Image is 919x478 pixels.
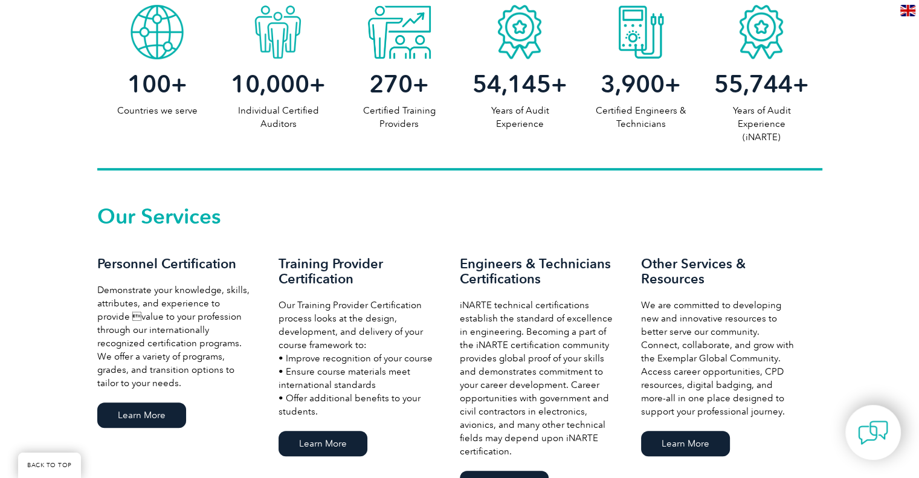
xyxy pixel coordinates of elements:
[580,74,701,94] h2: +
[641,256,798,286] h3: Other Services & Resources
[97,74,218,94] h2: +
[338,104,459,131] p: Certified Training Providers
[641,299,798,418] p: We are committed to developing new and innovative resources to better serve our community. Connec...
[701,104,822,144] p: Years of Audit Experience (iNARTE)
[218,74,338,94] h2: +
[338,74,459,94] h2: +
[460,256,617,286] h3: Engineers & Technicians Certifications
[580,104,701,131] p: Certified Engineers & Technicians
[641,431,730,456] a: Learn More
[460,299,617,458] p: iNARTE technical certifications establish the standard of excellence in engineering. Becoming a p...
[701,74,822,94] h2: +
[279,256,436,286] h3: Training Provider Certification
[218,104,338,131] p: Individual Certified Auditors
[472,69,551,99] span: 54,145
[127,69,171,99] span: 100
[231,69,309,99] span: 10,000
[900,5,915,16] img: en
[279,431,367,456] a: Learn More
[279,299,436,418] p: Our Training Provider Certification process looks at the design, development, and delivery of you...
[714,69,793,99] span: 55,744
[459,104,580,131] p: Years of Audit Experience
[97,256,254,271] h3: Personnel Certification
[18,453,81,478] a: BACK TO TOP
[601,69,665,99] span: 3,900
[459,74,580,94] h2: +
[97,207,822,226] h2: Our Services
[97,402,186,428] a: Learn More
[97,283,254,390] p: Demonstrate your knowledge, skills, attributes, and experience to provide value to your professi...
[858,418,888,448] img: contact-chat.png
[369,69,413,99] span: 270
[97,104,218,117] p: Countries we serve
